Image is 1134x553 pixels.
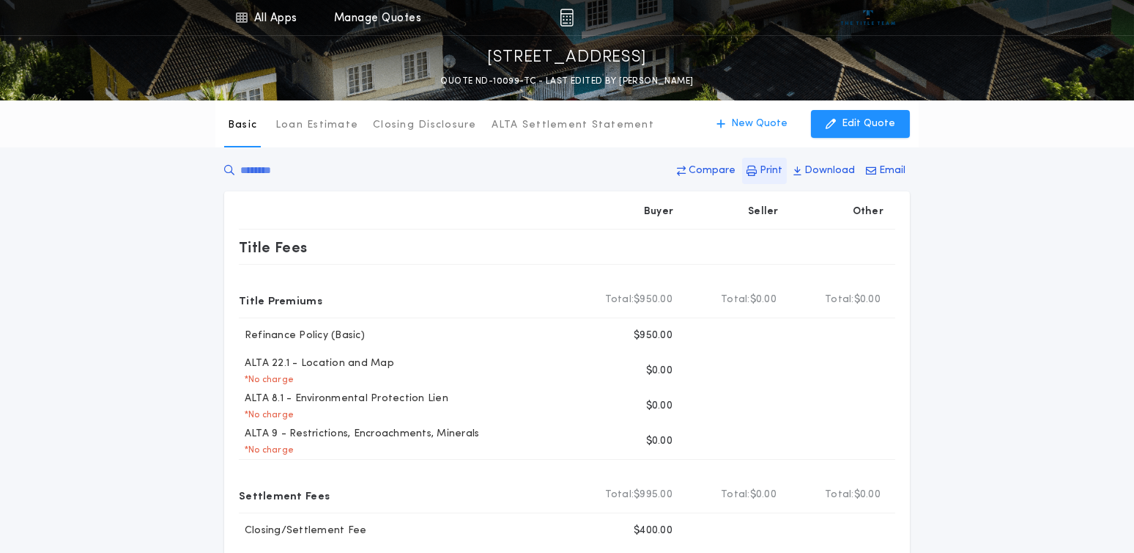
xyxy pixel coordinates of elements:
[789,158,859,184] button: Download
[239,524,367,538] p: Closing/Settlement Fee
[760,164,782,178] p: Print
[702,110,802,138] button: New Quote
[811,110,910,138] button: Edit Quote
[239,409,294,421] p: * No charge
[854,488,881,502] span: $0.00
[842,117,895,131] p: Edit Quote
[646,434,672,449] p: $0.00
[748,205,779,219] p: Seller
[721,488,750,502] b: Total:
[634,293,672,307] span: $950.00
[228,118,257,133] p: Basic
[239,483,330,507] p: Settlement Fees
[634,524,672,538] p: $400.00
[239,235,308,259] p: Title Fees
[841,10,896,25] img: vs-icon
[487,46,647,70] p: [STREET_ADDRESS]
[750,488,777,502] span: $0.00
[239,427,480,442] p: ALTA 9 - Restrictions, Encroachments, Minerals
[644,205,673,219] p: Buyer
[634,488,672,502] span: $995.00
[440,74,693,89] p: QUOTE ND-10099-TC - LAST EDITED BY [PERSON_NAME]
[646,399,672,414] p: $0.00
[721,293,750,307] b: Total:
[560,9,574,26] img: img
[605,293,634,307] b: Total:
[825,293,854,307] b: Total:
[861,158,910,184] button: Email
[275,118,358,133] p: Loan Estimate
[373,118,477,133] p: Closing Disclosure
[239,288,322,312] p: Title Premiums
[750,293,777,307] span: $0.00
[879,164,905,178] p: Email
[742,158,787,184] button: Print
[804,164,855,178] p: Download
[689,164,735,178] p: Compare
[825,488,854,502] b: Total:
[239,392,448,406] p: ALTA 8.1 - Environmental Protection Lien
[672,158,740,184] button: Compare
[605,488,634,502] b: Total:
[239,374,294,386] p: * No charge
[239,356,394,371] p: ALTA 22.1 - Location and Map
[239,444,294,456] p: * No charge
[239,329,365,343] p: Refinance Policy (Basic)
[646,364,672,378] p: $0.00
[731,117,787,131] p: New Quote
[853,205,883,219] p: Other
[634,329,672,343] p: $950.00
[492,118,654,133] p: ALTA Settlement Statement
[854,293,881,307] span: $0.00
